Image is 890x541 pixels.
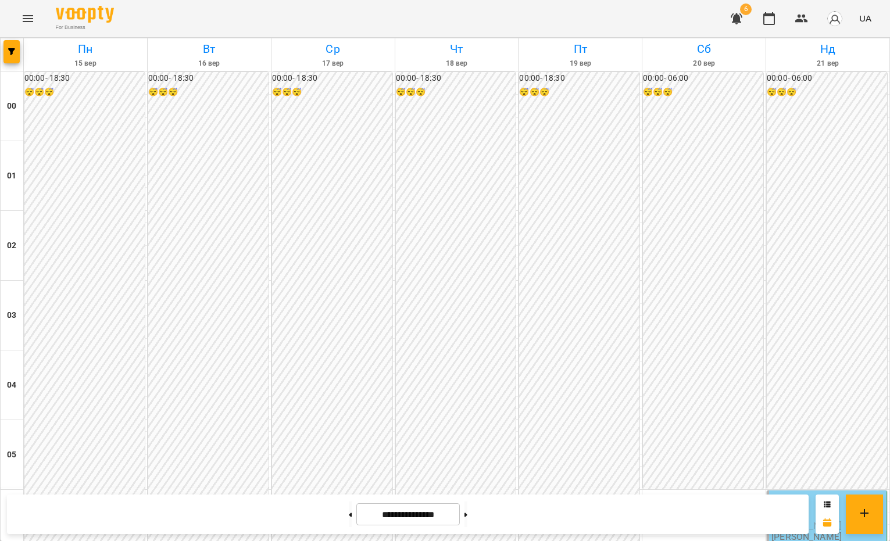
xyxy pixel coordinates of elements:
h6: 00:00 - 18:30 [396,72,516,85]
h6: 😴😴😴 [272,86,392,99]
span: 6 [740,3,752,15]
h6: 03 [7,309,16,322]
h6: Ср [273,40,393,58]
h6: 00:00 - 06:00 [767,72,887,85]
h6: Вт [149,40,269,58]
span: For Business [56,24,114,31]
h6: 05 [7,449,16,461]
h6: 17 вер [273,58,393,69]
button: Menu [14,5,42,33]
h6: 02 [7,239,16,252]
h6: 00:00 - 18:30 [148,72,269,85]
h6: 18 вер [397,58,517,69]
h6: Чт [397,40,517,58]
h6: 19 вер [520,58,640,69]
h6: 😴😴😴 [24,86,145,99]
h6: Сб [644,40,764,58]
h6: 😴😴😴 [396,86,516,99]
h6: 04 [7,379,16,392]
h6: Пт [520,40,640,58]
h6: 01 [7,170,16,182]
span: UA [859,12,871,24]
h6: Пн [26,40,145,58]
h6: Нд [768,40,888,58]
h6: 21 вер [768,58,888,69]
h6: 00:00 - 06:00 [643,72,763,85]
h6: 20 вер [644,58,764,69]
h6: 00 [7,100,16,113]
h6: 15 вер [26,58,145,69]
h6: 😴😴😴 [767,86,887,99]
h6: 00:00 - 18:30 [272,72,392,85]
h6: 😴😴😴 [148,86,269,99]
h6: 00:00 - 18:30 [519,72,639,85]
img: Voopty Logo [56,6,114,23]
button: UA [855,8,876,29]
h6: 😴😴😴 [519,86,639,99]
h6: 00:00 - 18:30 [24,72,145,85]
h6: 16 вер [149,58,269,69]
h6: 😴😴😴 [643,86,763,99]
img: avatar_s.png [827,10,843,27]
